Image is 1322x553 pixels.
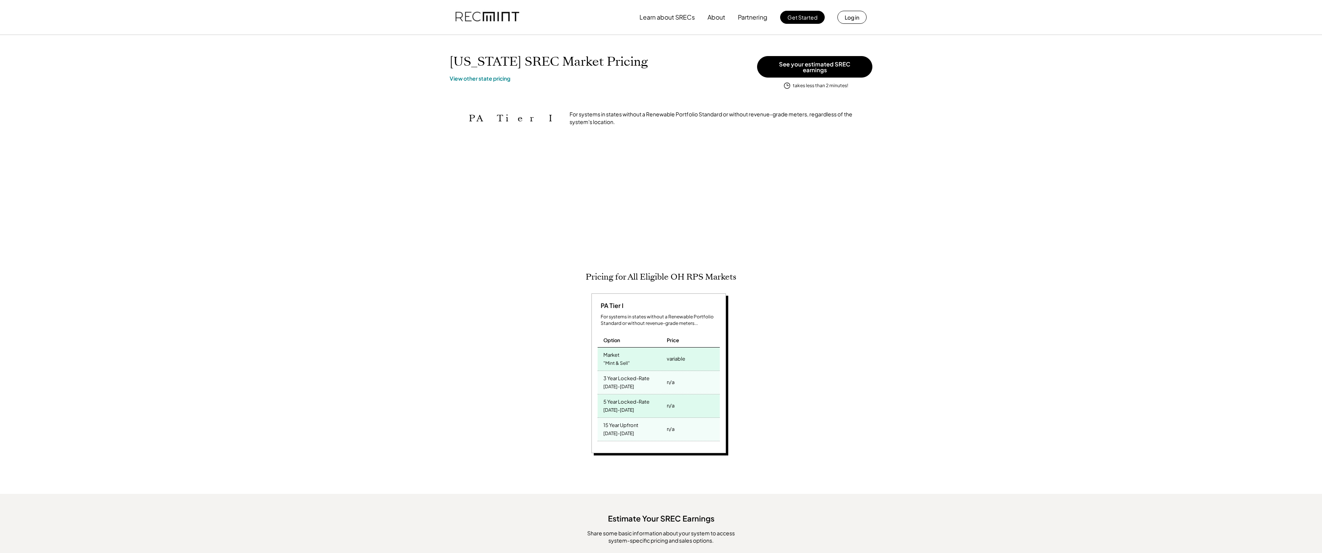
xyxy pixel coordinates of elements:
[603,337,620,344] div: Option
[667,353,685,364] div: variable
[667,424,674,434] div: n/a
[793,83,848,89] div: takes less than 2 minutes!
[603,396,649,405] div: 5 Year Locked-Rate
[738,10,767,25] button: Partnering
[455,4,519,30] img: recmint-logotype%403x.png
[639,10,695,25] button: Learn about SRECs
[667,400,674,411] div: n/a
[450,75,510,83] a: View other state pricing
[603,420,638,429] div: 15 Year Upfront
[603,358,630,369] div: "Mint & Sell"
[780,11,825,24] button: Get Started
[603,382,634,392] div: [DATE]-[DATE]
[603,405,634,416] div: [DATE]-[DATE]
[570,111,872,126] div: For systems in states without a Renewable Portfolio Standard or without revenue-grade meters, reg...
[667,337,679,344] div: Price
[8,509,1314,524] div: Estimate Your SREC Earnings
[601,314,720,327] div: For systems in states without a Renewable Portfolio Standard or without revenue-grade meters...
[576,530,746,545] div: ​Share some basic information about your system to access system-specific pricing and sales options.
[837,11,867,24] button: Log in
[469,113,558,124] h2: PA Tier I
[708,10,725,25] button: About
[598,301,623,310] div: PA Tier I
[603,349,619,358] div: Market
[603,429,634,439] div: [DATE]-[DATE]
[450,54,648,69] h1: [US_STATE] SREC Market Pricing
[757,56,872,78] button: See your estimated SREC earnings
[667,377,674,387] div: n/a
[586,272,736,282] h2: Pricing for All Eligible OH RPS Markets
[603,373,649,382] div: 3 Year Locked-Rate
